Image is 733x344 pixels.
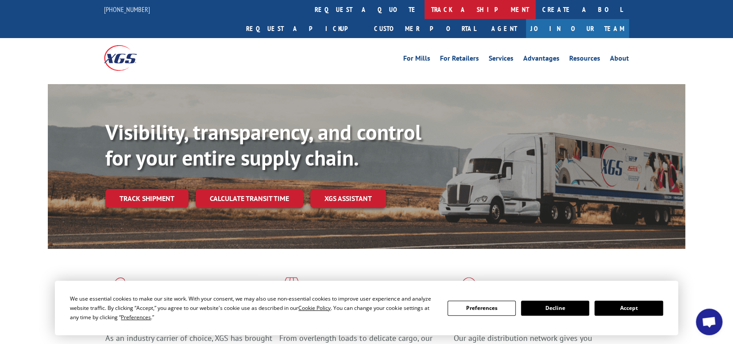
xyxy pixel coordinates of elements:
[440,55,479,65] a: For Retailers
[104,5,150,14] a: [PHONE_NUMBER]
[196,189,303,208] a: Calculate transit time
[482,19,526,38] a: Agent
[526,19,629,38] a: Join Our Team
[367,19,482,38] a: Customer Portal
[569,55,600,65] a: Resources
[610,55,629,65] a: About
[403,55,430,65] a: For Mills
[696,309,722,335] div: Open chat
[105,277,133,300] img: xgs-icon-total-supply-chain-intelligence-red
[239,19,367,38] a: Request a pickup
[521,301,589,316] button: Decline
[105,189,189,208] a: Track shipment
[594,301,663,316] button: Accept
[523,55,559,65] a: Advantages
[310,189,386,208] a: XGS ASSISTANT
[489,55,513,65] a: Services
[279,277,300,300] img: xgs-icon-focused-on-flooring-red
[121,313,151,321] span: Preferences
[448,301,516,316] button: Preferences
[298,304,331,312] span: Cookie Policy
[70,294,436,322] div: We use essential cookies to make our site work. With your consent, we may also use non-essential ...
[105,118,421,171] b: Visibility, transparency, and control for your entire supply chain.
[55,281,678,335] div: Cookie Consent Prompt
[454,277,484,300] img: xgs-icon-flagship-distribution-model-red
